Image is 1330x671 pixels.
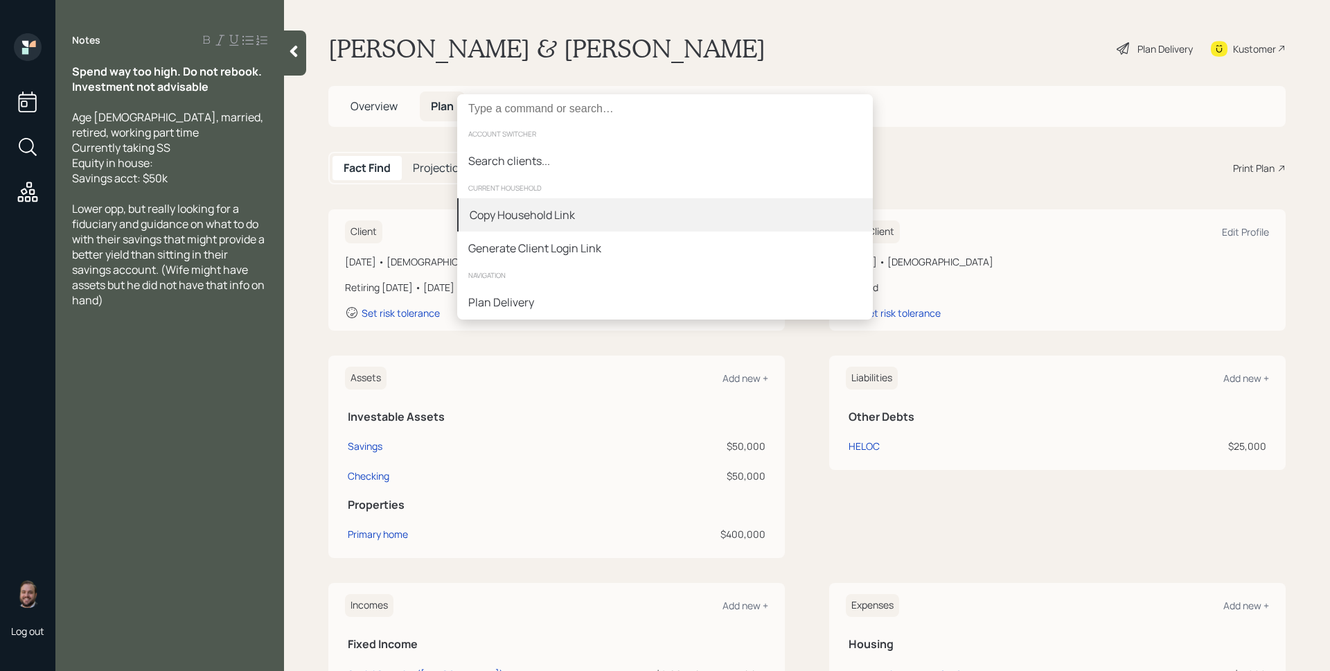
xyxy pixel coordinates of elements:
div: navigation [457,265,873,286]
input: Type a command or search… [457,94,873,123]
div: current household [457,177,873,198]
div: Copy Household Link [470,207,575,223]
div: Plan Delivery [468,294,534,311]
div: Search clients... [468,152,550,169]
div: Generate Client Login Link [468,240,601,256]
div: account switcher [457,123,873,144]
